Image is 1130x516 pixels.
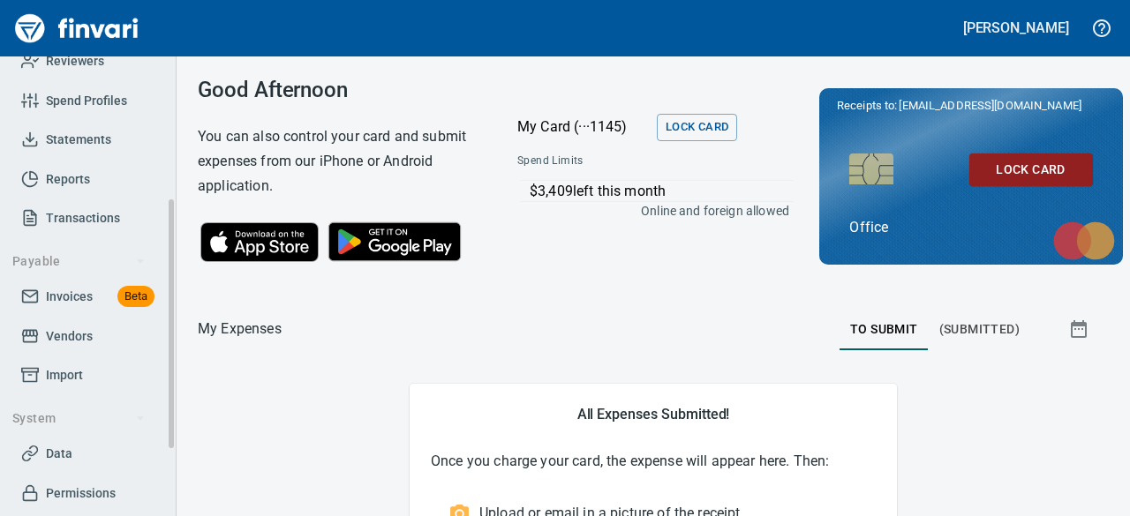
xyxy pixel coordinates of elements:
[117,287,154,307] span: Beta
[198,318,282,340] p: My Expenses
[939,318,1020,340] span: (Submitted)
[14,355,162,395] a: Import
[530,181,793,202] p: $3,409 left this month
[198,124,473,198] h6: You can also control your card and submit expenses from our iPhone or Android application.
[517,153,684,170] span: Spend Limits
[198,78,473,102] h3: Good Afternoon
[14,198,162,238] a: Transactions
[198,318,282,340] nav: breadcrumb
[46,364,83,386] span: Import
[959,14,1073,41] button: [PERSON_NAME]
[14,277,162,317] a: InvoicesBeta
[46,50,104,72] span: Reviewers
[14,81,162,121] a: Spend Profiles
[897,97,1082,114] span: [EMAIL_ADDRESS][DOMAIN_NAME]
[11,7,143,49] img: Finvari
[5,245,153,278] button: Payable
[46,482,116,505] span: Permissions
[14,474,162,513] a: Permissions
[46,286,93,308] span: Invoices
[14,317,162,356] a: Vendors
[983,159,1079,181] span: Lock Card
[14,434,162,474] a: Data
[46,443,72,465] span: Data
[5,402,153,435] button: System
[849,217,1092,238] p: Office
[14,120,162,160] a: Statements
[666,117,728,138] span: Lock Card
[963,19,1069,37] h5: [PERSON_NAME]
[12,408,146,430] span: System
[46,207,120,229] span: Transactions
[46,90,127,112] span: Spend Profiles
[200,222,319,262] img: Download on the App Store
[1052,308,1109,350] button: Show transactions within a particular date range
[657,114,737,141] button: Lock Card
[969,153,1093,186] button: Lock Card
[517,116,650,138] p: My Card (···1145)
[431,405,876,423] h5: All Expenses Submitted!
[1044,213,1124,269] img: mastercard.svg
[46,129,111,151] span: Statements
[837,97,1105,115] p: Receipts to:
[503,202,789,220] p: Online and foreign allowed
[14,160,162,199] a: Reports
[319,213,471,271] img: Get it on Google Play
[850,318,918,340] span: To Submit
[431,451,876,472] p: Once you charge your card, the expense will appear here. Then:
[46,168,90,191] span: Reports
[46,325,93,348] span: Vendors
[14,41,162,81] a: Reviewers
[12,251,146,273] span: Payable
